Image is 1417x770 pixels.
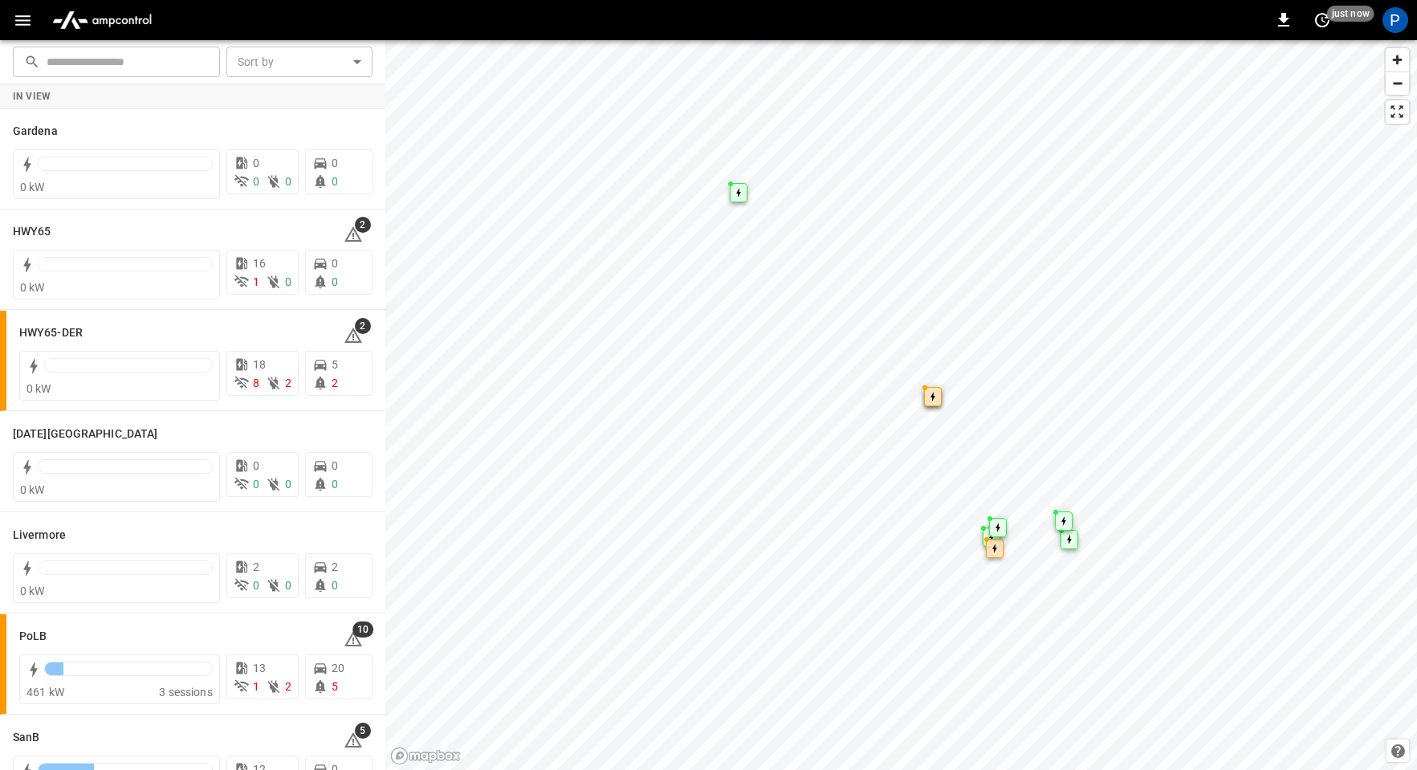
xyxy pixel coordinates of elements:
span: Zoom out [1386,72,1409,95]
canvas: Map [385,40,1417,770]
span: 0 [285,175,291,188]
strong: In View [13,91,51,102]
span: 2 [285,377,291,389]
div: Map marker [983,528,1000,547]
div: profile-icon [1382,7,1408,33]
span: 0 [332,459,338,472]
h6: HWY65 [13,223,51,241]
div: Map marker [730,183,747,202]
span: 2 [355,217,371,233]
span: 5 [355,723,371,739]
button: Zoom in [1386,48,1409,71]
div: Map marker [1055,511,1073,531]
span: 0 [285,275,291,288]
span: 1 [253,275,259,288]
span: 461 kW [26,686,64,699]
span: 0 [285,579,291,592]
span: 0 [253,579,259,592]
div: Map marker [986,539,1004,558]
button: Zoom out [1386,71,1409,95]
span: 0 [253,175,259,188]
span: 0 [253,459,259,472]
a: Mapbox homepage [390,747,461,765]
span: 0 kW [26,382,51,395]
h6: Livermore [13,527,66,544]
span: 5 [332,358,338,371]
span: 0 [332,157,338,169]
span: 3 sessions [159,686,213,699]
span: 2 [332,377,338,389]
span: 0 [253,157,259,169]
h6: HWY65-DER [19,324,83,342]
span: 20 [332,662,344,674]
span: 13 [253,662,266,674]
button: set refresh interval [1309,7,1335,33]
span: 0 kW [20,483,45,496]
span: 0 [332,478,338,491]
span: 0 [285,478,291,491]
span: 0 kW [20,281,45,294]
span: 5 [332,680,338,693]
span: 0 [332,275,338,288]
span: 10 [352,621,373,638]
span: 1 [253,680,259,693]
span: 0 [253,478,259,491]
span: just now [1327,6,1374,22]
h6: Gardena [13,123,58,141]
span: 0 [332,175,338,188]
img: ampcontrol.io logo [46,5,158,35]
h6: SanB [13,729,39,747]
span: 8 [253,377,259,389]
div: Map marker [989,518,1007,537]
span: 16 [253,257,266,270]
span: 2 [355,318,371,334]
h6: PoLB [19,628,47,646]
span: 2 [285,680,291,693]
div: Map marker [924,387,942,406]
span: 2 [332,560,338,573]
span: 2 [253,560,259,573]
span: 18 [253,358,266,371]
span: 0 [332,579,338,592]
div: Map marker [1061,530,1078,549]
span: 0 [332,257,338,270]
span: 0 kW [20,585,45,597]
span: 0 kW [20,181,45,194]
h6: Karma Center [13,426,157,443]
